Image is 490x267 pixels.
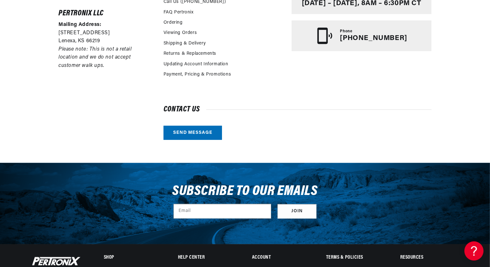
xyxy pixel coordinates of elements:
[164,106,432,113] h2: Contact us
[58,10,152,17] h6: Pertronix LLC
[164,50,216,57] a: Returns & Replacements
[164,126,222,140] a: Send message
[174,204,271,218] input: Email
[278,204,317,219] button: Subscribe
[58,47,132,68] em: Please note: This is not a retail location and we do not accept customer walk ups.
[164,40,206,47] a: Shipping & Delivery
[340,34,407,43] p: [PHONE_NUMBER]
[164,71,231,78] a: Payment, Pricing & Promotions
[164,61,228,68] a: Updating Account Information
[164,9,194,16] a: FAQ Pertronix
[58,22,102,27] strong: Mailing Address:
[58,37,152,45] p: Lenexa, KS 66219
[164,29,197,36] a: Viewing Orders
[292,20,432,51] a: Phone [PHONE_NUMBER]
[164,19,183,26] a: Ordering
[58,29,152,37] p: [STREET_ADDRESS]
[340,29,353,34] span: Phone
[172,185,318,198] h3: Subscribe to our emails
